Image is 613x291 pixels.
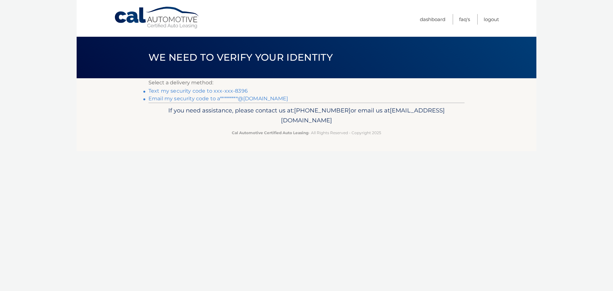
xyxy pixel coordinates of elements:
span: [PHONE_NUMBER] [294,107,351,114]
a: Logout [484,14,499,25]
strong: Cal Automotive Certified Auto Leasing [232,130,308,135]
a: Cal Automotive [114,6,200,29]
a: Text my security code to xxx-xxx-8396 [148,88,248,94]
span: We need to verify your identity [148,51,333,63]
a: Email my security code to a*********@[DOMAIN_NAME] [148,96,288,102]
p: Select a delivery method: [148,78,465,87]
a: Dashboard [420,14,445,25]
a: FAQ's [459,14,470,25]
p: If you need assistance, please contact us at: or email us at [153,105,460,126]
p: - All Rights Reserved - Copyright 2025 [153,129,460,136]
